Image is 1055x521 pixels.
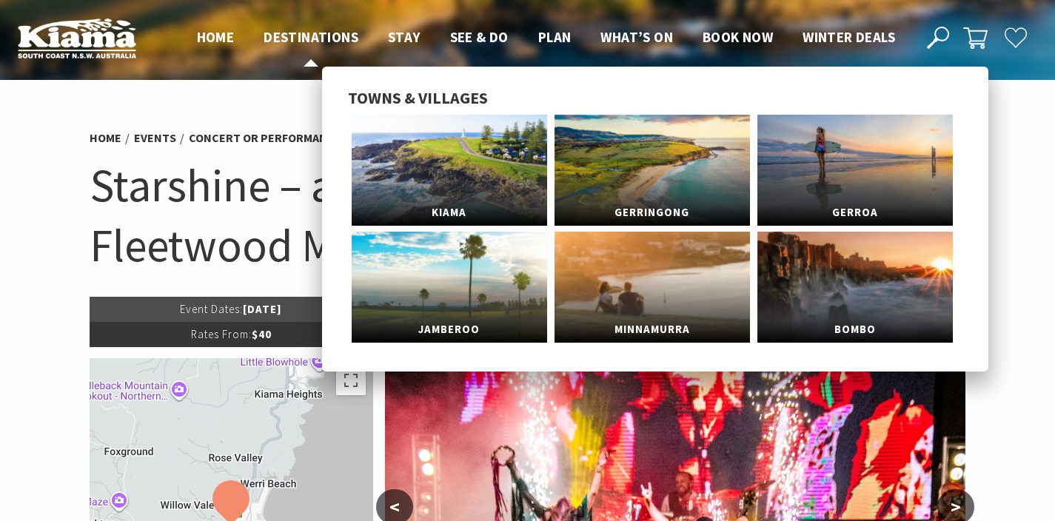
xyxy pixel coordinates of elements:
[352,316,547,343] span: Jamberoo
[90,155,966,275] h1: Starshine – a Tribute to [PERSON_NAME] and Fleetwood Mac
[197,28,235,46] span: Home
[189,130,341,146] a: Concert or Performance
[182,26,910,50] nav: Main Menu
[264,28,358,46] span: Destinations
[134,130,176,146] a: Events
[600,28,673,46] span: What’s On
[803,28,895,46] span: Winter Deals
[191,327,252,341] span: Rates From:
[757,199,953,226] span: Gerroa
[18,18,136,58] img: Kiama Logo
[703,28,773,46] span: Book now
[348,87,488,108] span: Towns & Villages
[757,316,953,343] span: Bombo
[90,322,374,347] p: $40
[90,130,121,146] a: Home
[180,302,243,316] span: Event Dates:
[555,199,750,226] span: Gerringong
[352,199,547,226] span: Kiama
[538,28,572,46] span: Plan
[450,28,509,46] span: See & Do
[336,366,366,395] button: Toggle fullscreen view
[555,316,750,343] span: Minnamurra
[90,297,374,322] p: [DATE]
[388,28,421,46] span: Stay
